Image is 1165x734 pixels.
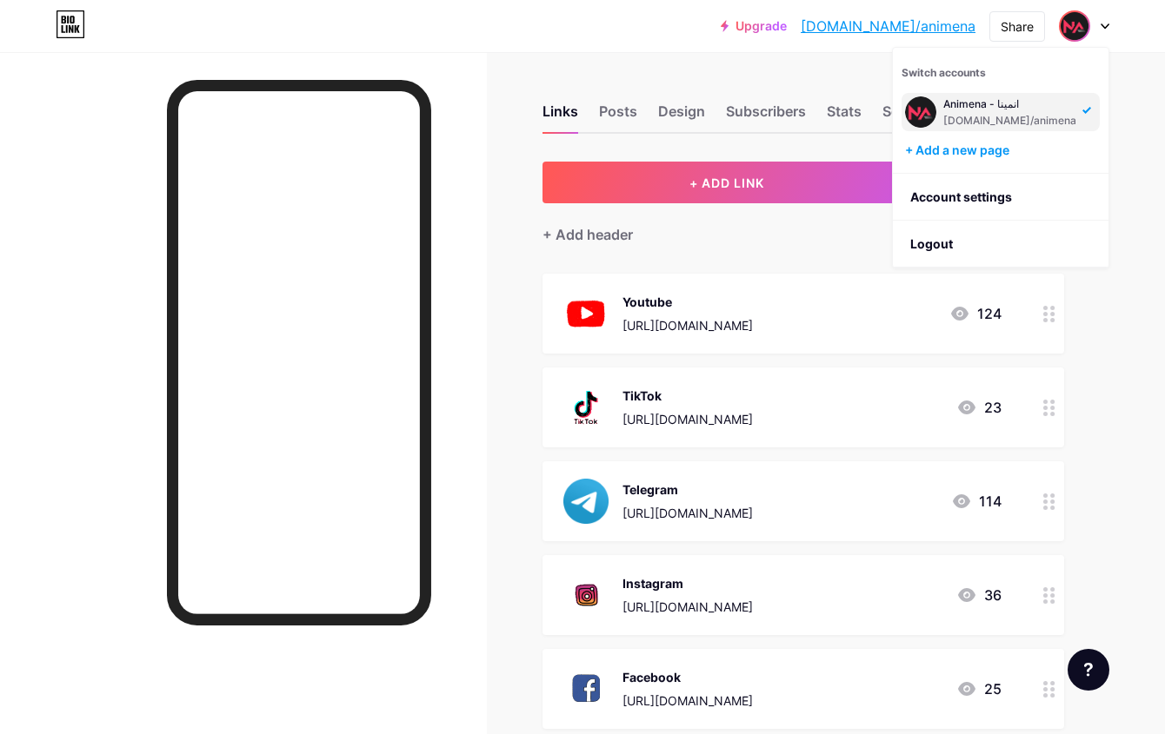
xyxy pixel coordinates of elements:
div: [URL][DOMAIN_NAME] [622,504,753,522]
div: Stats [827,101,862,132]
img: Telegram [563,479,609,524]
a: [DOMAIN_NAME]/animena [801,16,975,36]
div: ‏Animena - انمينا‏ [943,97,1076,111]
div: Instagram [622,574,753,592]
div: Design [658,101,705,132]
div: [URL][DOMAIN_NAME] [622,598,753,616]
div: 36 [956,585,1002,605]
button: + ADD LINK [543,162,912,203]
span: Switch accounts [902,66,986,79]
a: Upgrade [721,19,787,33]
img: Facebook [563,666,609,711]
img: Instagram [563,572,609,618]
div: Facebook [622,668,753,686]
div: 124 [949,303,1002,324]
div: 114 [951,491,1002,512]
div: [URL][DOMAIN_NAME] [622,691,753,710]
div: Links [543,101,578,132]
div: Share [1001,17,1034,36]
div: TikTok [622,387,753,405]
div: 25 [956,678,1002,699]
div: + Add header [543,224,633,245]
img: Youtube [563,291,609,336]
div: + Add a new page [905,142,1100,159]
div: 23 [956,397,1002,418]
li: Logout [893,221,1108,268]
span: + ADD LINK [689,175,764,190]
div: [URL][DOMAIN_NAME] [622,410,753,428]
a: Account settings [893,174,1108,221]
div: Settings [882,101,938,132]
img: beWith Amime [905,96,936,128]
img: beWith Amime [1061,12,1088,40]
div: [URL][DOMAIN_NAME] [622,316,753,334]
img: TikTok [563,385,609,430]
div: Telegram [622,480,753,499]
div: [DOMAIN_NAME]/animena [943,114,1076,128]
div: Subscribers [726,101,806,132]
div: Youtube [622,293,753,311]
div: Posts [599,101,637,132]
